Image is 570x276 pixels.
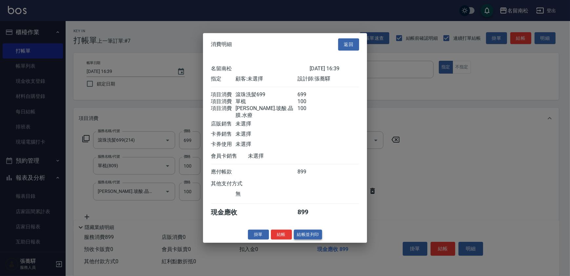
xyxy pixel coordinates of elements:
div: 卡券銷售 [211,130,235,137]
div: 無 [235,190,297,197]
span: 消費明細 [211,41,232,48]
div: 899 [297,208,322,217]
div: [DATE] 16:39 [310,65,359,72]
div: 未選擇 [235,130,297,137]
div: 其他支付方式 [211,180,260,187]
button: 結帳並列印 [294,229,322,240]
div: 項目消費 [211,98,235,105]
div: 滾珠洗髪699 [235,91,297,98]
div: 項目消費 [211,91,235,98]
div: 名留南松 [211,65,310,72]
div: 卡券使用 [211,141,235,148]
button: 結帳 [271,229,292,240]
div: 未選擇 [235,120,297,127]
div: 項目消費 [211,105,235,119]
div: 699 [297,91,322,98]
button: 掛單 [248,229,269,240]
div: 店販銷售 [211,120,235,127]
button: 返回 [338,38,359,51]
div: 未選擇 [235,141,297,148]
div: 899 [297,168,322,175]
div: 顧客: 未選擇 [235,75,297,82]
div: 現金應收 [211,208,248,217]
div: 應付帳款 [211,168,235,175]
div: 單梳 [235,98,297,105]
div: 未選擇 [248,152,310,159]
div: 100 [297,98,322,105]
div: 設計師: 張蕎驛 [297,75,359,82]
div: 指定 [211,75,235,82]
div: 100 [297,105,322,119]
div: 會員卡銷售 [211,152,248,159]
div: [PERSON_NAME].玻酸.晶膜.水療 [235,105,297,119]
